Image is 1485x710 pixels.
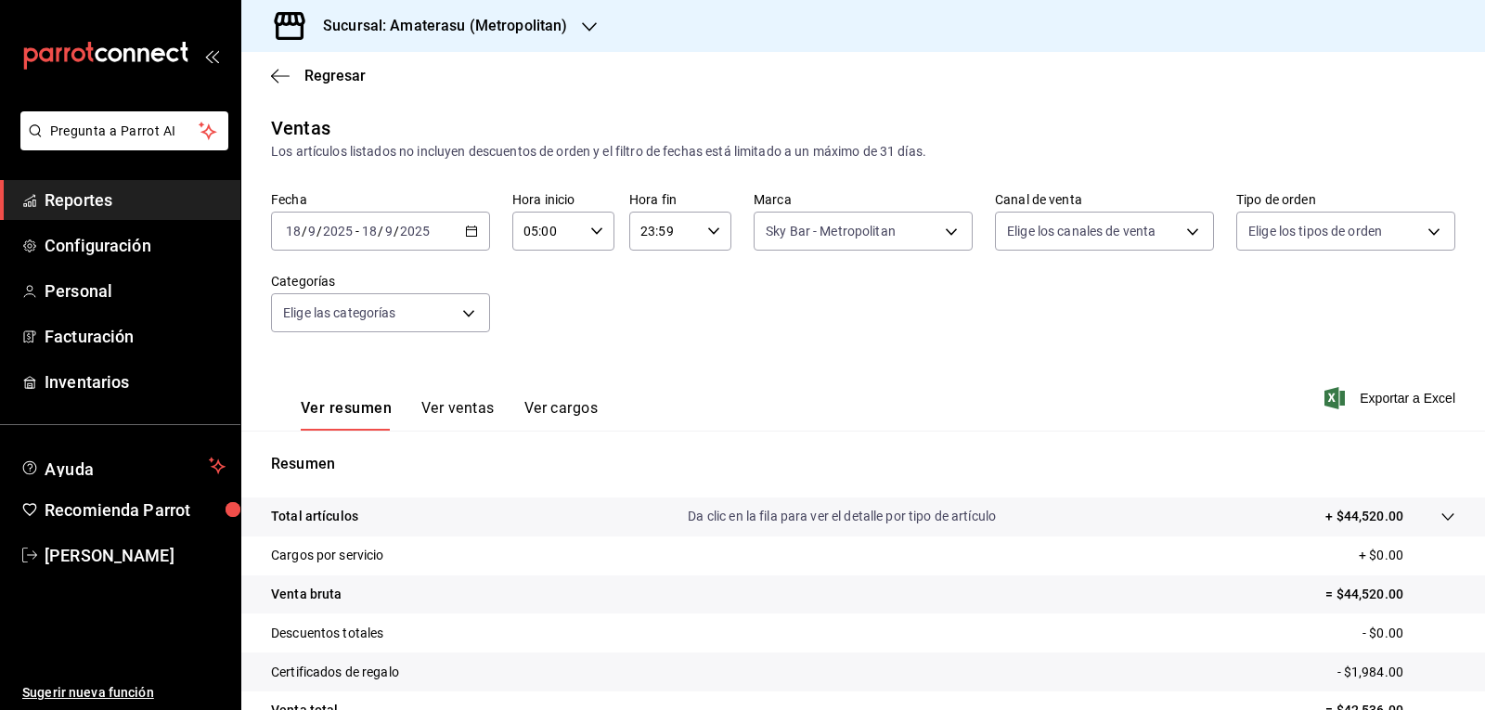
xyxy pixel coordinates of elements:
span: Inventarios [45,369,226,394]
span: Elige las categorías [283,303,396,322]
span: Elige los canales de venta [1007,222,1156,240]
span: Recomienda Parrot [45,497,226,523]
p: - $0.00 [1362,624,1455,643]
label: Canal de venta [995,193,1214,206]
p: + $0.00 [1359,546,1455,565]
span: Facturación [45,324,226,349]
p: Descuentos totales [271,624,383,643]
div: Ventas [271,114,330,142]
div: navigation tabs [301,399,598,431]
input: -- [307,224,316,239]
span: / [394,224,399,239]
span: Reportes [45,187,226,213]
label: Categorías [271,275,490,288]
span: Ayuda [45,455,201,477]
span: Sky Bar - Metropolitan [766,222,896,240]
span: [PERSON_NAME] [45,543,226,568]
span: Sugerir nueva función [22,683,226,703]
label: Fecha [271,193,490,206]
p: Resumen [271,453,1455,475]
p: Da clic en la fila para ver el detalle por tipo de artículo [688,507,996,526]
button: Pregunta a Parrot AI [20,111,228,150]
span: / [316,224,322,239]
span: / [302,224,307,239]
span: Regresar [304,67,366,84]
button: Ver ventas [421,399,495,431]
p: Cargos por servicio [271,546,384,565]
button: open_drawer_menu [204,48,219,63]
button: Exportar a Excel [1328,387,1455,409]
button: Regresar [271,67,366,84]
span: Pregunta a Parrot AI [50,122,200,141]
span: / [378,224,383,239]
p: - $1,984.00 [1337,663,1455,682]
input: -- [285,224,302,239]
p: Venta bruta [271,585,342,604]
button: Ver resumen [301,399,392,431]
span: Configuración [45,233,226,258]
span: Elige los tipos de orden [1248,222,1382,240]
p: Total artículos [271,507,358,526]
p: Certificados de regalo [271,663,399,682]
span: - [355,224,359,239]
input: ---- [399,224,431,239]
label: Tipo de orden [1236,193,1455,206]
h3: Sucursal: Amaterasu (Metropolitan) [308,15,567,37]
input: -- [361,224,378,239]
span: Personal [45,278,226,303]
a: Pregunta a Parrot AI [13,135,228,154]
label: Hora inicio [512,193,614,206]
p: + $44,520.00 [1325,507,1403,526]
input: -- [384,224,394,239]
button: Ver cargos [524,399,599,431]
p: = $44,520.00 [1325,585,1455,604]
input: ---- [322,224,354,239]
label: Marca [754,193,973,206]
div: Los artículos listados no incluyen descuentos de orden y el filtro de fechas está limitado a un m... [271,142,1455,161]
label: Hora fin [629,193,731,206]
